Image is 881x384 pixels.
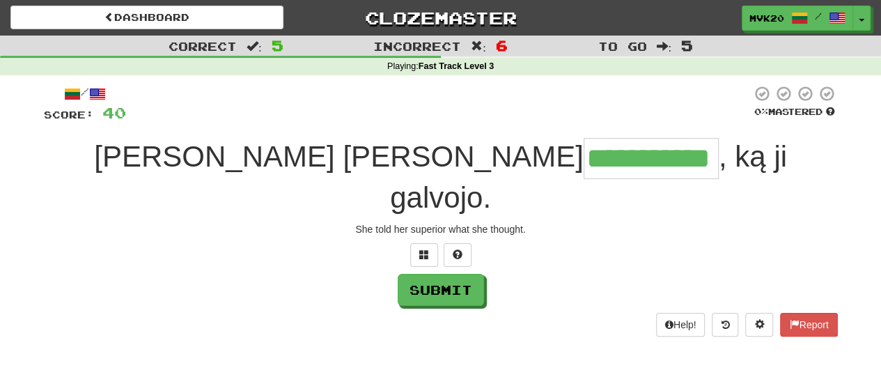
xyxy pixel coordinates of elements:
[247,40,262,52] span: :
[656,313,705,337] button: Help!
[656,40,671,52] span: :
[304,6,577,30] a: Clozemaster
[751,106,838,118] div: Mastered
[749,12,784,24] span: mvk20
[681,37,693,54] span: 5
[419,61,494,71] strong: Fast Track Level 3
[742,6,853,31] a: mvk20 /
[815,11,822,21] span: /
[94,140,584,173] span: [PERSON_NAME] [PERSON_NAME]
[10,6,283,29] a: Dashboard
[169,39,237,53] span: Correct
[598,39,646,53] span: To go
[44,85,126,102] div: /
[44,222,838,236] div: She told her superior what she thought.
[102,104,126,121] span: 40
[754,106,768,117] span: 0 %
[373,39,461,53] span: Incorrect
[272,37,283,54] span: 5
[398,274,484,306] button: Submit
[410,243,438,267] button: Switch sentence to multiple choice alt+p
[444,243,471,267] button: Single letter hint - you only get 1 per sentence and score half the points! alt+h
[496,37,508,54] span: 6
[44,109,94,121] span: Score:
[471,40,486,52] span: :
[390,140,787,214] span: , ką ji galvojo.
[780,313,837,337] button: Report
[712,313,738,337] button: Round history (alt+y)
